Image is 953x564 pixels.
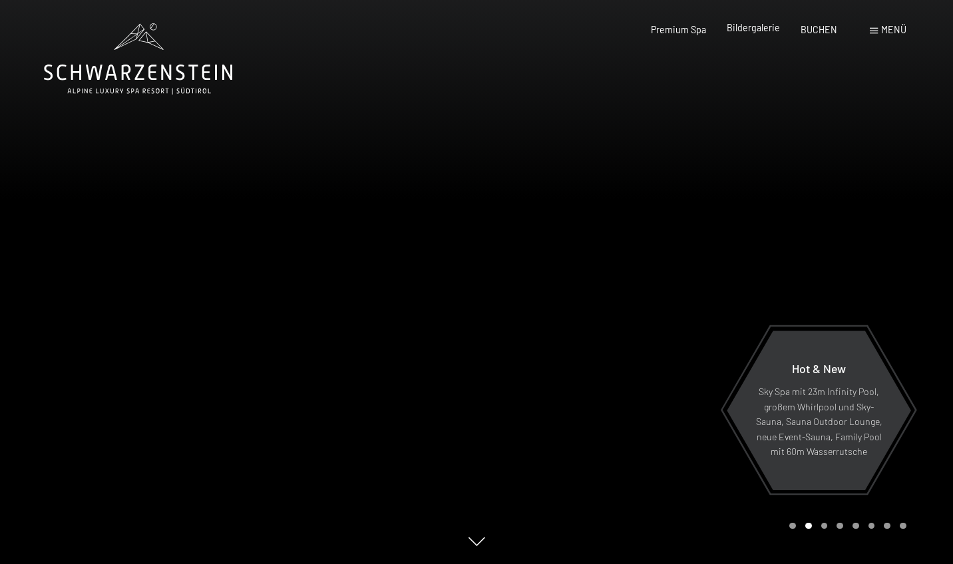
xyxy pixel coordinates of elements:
[868,523,875,529] div: Carousel Page 6
[821,523,828,529] div: Carousel Page 3
[900,523,906,529] div: Carousel Page 8
[727,22,780,33] a: Bildergalerie
[801,24,837,35] a: BUCHEN
[651,24,706,35] a: Premium Spa
[755,384,882,460] p: Sky Spa mit 23m Infinity Pool, großem Whirlpool und Sky-Sauna, Sauna Outdoor Lounge, neue Event-S...
[726,330,912,491] a: Hot & New Sky Spa mit 23m Infinity Pool, großem Whirlpool und Sky-Sauna, Sauna Outdoor Lounge, ne...
[789,523,796,529] div: Carousel Page 1
[837,523,843,529] div: Carousel Page 4
[805,523,812,529] div: Carousel Page 2 (Current Slide)
[792,361,846,376] span: Hot & New
[881,24,906,35] span: Menü
[785,523,906,529] div: Carousel Pagination
[853,523,859,529] div: Carousel Page 5
[884,523,890,529] div: Carousel Page 7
